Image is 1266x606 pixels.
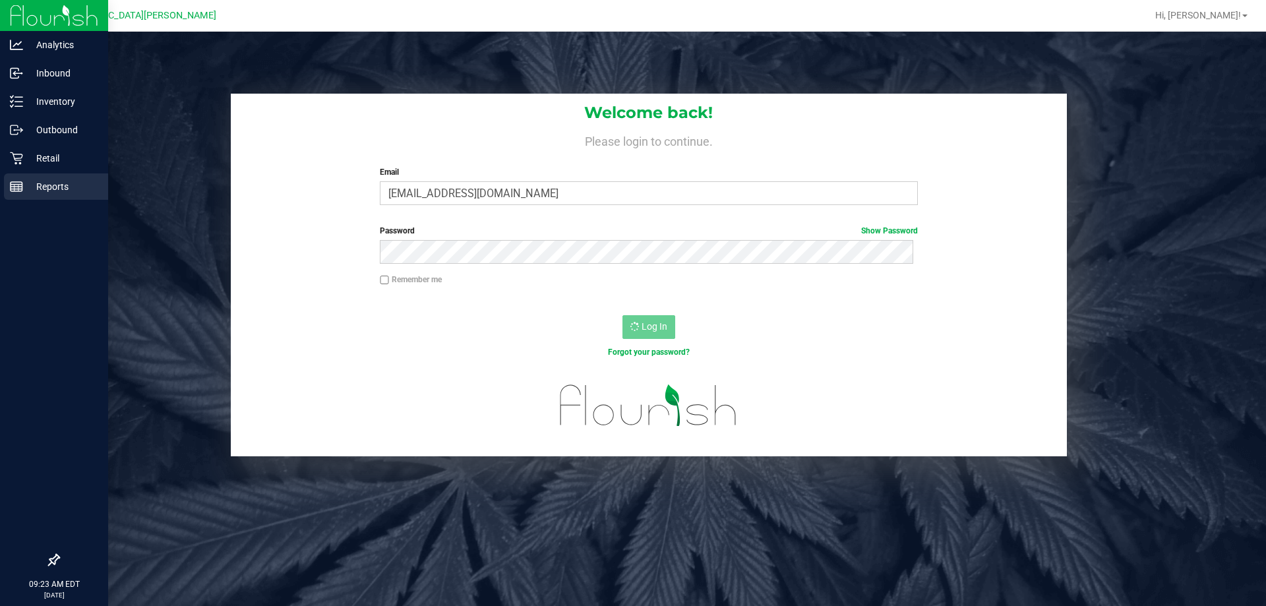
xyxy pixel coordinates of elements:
a: Show Password [861,226,918,235]
p: 09:23 AM EDT [6,578,102,590]
inline-svg: Inbound [10,67,23,80]
p: [DATE] [6,590,102,600]
span: [GEOGRAPHIC_DATA][PERSON_NAME] [53,10,216,21]
input: Remember me [380,276,389,285]
h4: Please login to continue. [231,132,1067,148]
inline-svg: Outbound [10,123,23,136]
inline-svg: Analytics [10,38,23,51]
button: Log In [622,315,675,339]
inline-svg: Reports [10,180,23,193]
inline-svg: Retail [10,152,23,165]
p: Inventory [23,94,102,109]
p: Outbound [23,122,102,138]
img: flourish_logo.svg [544,372,753,439]
span: Hi, [PERSON_NAME]! [1155,10,1241,20]
span: Password [380,226,415,235]
p: Inbound [23,65,102,81]
h1: Welcome back! [231,104,1067,121]
p: Analytics [23,37,102,53]
p: Reports [23,179,102,195]
a: Forgot your password? [608,348,690,357]
label: Email [380,166,917,178]
label: Remember me [380,274,442,286]
inline-svg: Inventory [10,95,23,108]
span: Log In [642,321,667,332]
p: Retail [23,150,102,166]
